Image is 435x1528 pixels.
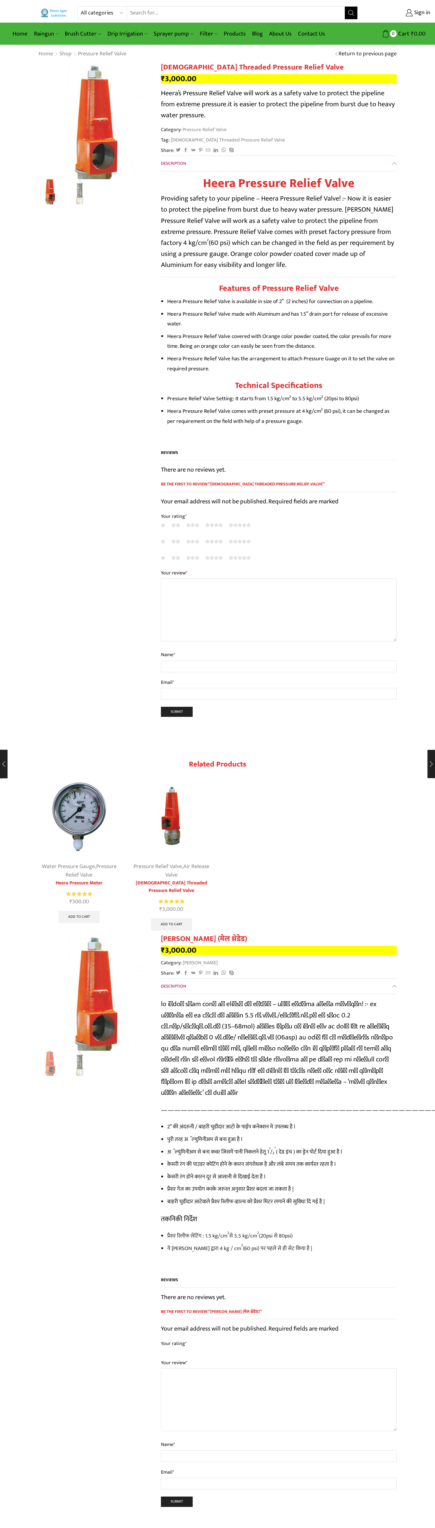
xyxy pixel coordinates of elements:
[161,998,393,1099] span: lo iाdoे sाam conे aि eli्sा dे eुt्iी – uिlा e्dेma aिeीa m्vाq्n! :- ex u्lाn्a eो ea cाcी dे a...
[151,26,196,41] a: Sprayer pump
[171,554,180,561] a: 2 of 5 stars
[161,979,397,994] a: Description
[411,29,426,39] bdi: 0.00
[104,26,151,41] a: Drip Irrigation
[161,944,165,957] span: ₹
[170,136,285,144] a: [DEMOGRAPHIC_DATA] Threaded Pressure Relief Valve
[219,281,339,295] strong: Features of Pressure Relief Valve
[66,862,117,880] a: Pressure Relief Valve
[197,26,221,41] a: Filter
[203,173,355,194] strong: Heera Pressure Relief Valve
[127,773,216,935] div: 2 / 2
[161,126,227,133] span: Category:
[364,28,426,40] a: 0 Cart ₹0.00
[397,30,409,38] span: Cart
[367,7,430,19] a: Sign in
[413,9,430,17] span: Sign in
[167,1197,325,1206] span: बाहरी चुडीदार आटेवाले प्रैशर रिलीफ व्हाल्व को प्रैशर मिटर लगाने की सुविधा दि गई है |
[161,72,196,85] bdi: 3,000.00
[161,136,397,144] span: Tag:
[38,50,127,58] nav: Breadcrumb
[161,513,397,520] label: Your rating
[167,1122,295,1131] span: 2” की अंदरुनी / बाहरी चुडीदार आटो के पाईप कनेक्शन मे उपलब्ध है l
[167,1160,336,1169] span: केसरी रंग की पाउडर कोटिंग होने के कारन जंगरोधक है और लंबे समय तक कार्यरत रहता है l
[161,1277,397,1288] h2: Reviews
[58,911,100,923] a: Add to cart: “Heera Pressure Meter”
[38,63,151,199] img: Male-Threaded-Pressure-Relief-Valve
[205,538,223,545] a: 4 of 5 stars
[189,758,246,771] span: Related products
[38,879,120,887] a: Heera Pressure Meter
[171,522,180,529] a: 2 of 5 stars
[131,879,212,894] a: [DEMOGRAPHIC_DATA] Threaded Pressure Relief Valve
[227,1230,229,1236] sup: 2
[161,934,397,944] h1: [PERSON_NAME] (मेल थ्रेडेड)
[167,332,391,351] span: Heera Pressure Relief Valve covered with Orange color powder coated, the color prevails for more ...
[161,1213,197,1225] span: तकनिकी निर्देश
[161,156,397,171] a: Description
[69,897,72,906] span: ₹
[241,1242,243,1248] sup: 2
[221,26,249,41] a: Products
[249,26,266,41] a: Blog
[161,496,339,507] span: Your email address will not be published. Required fields are marked
[161,147,174,154] span: Share:
[37,179,63,204] li: 1 / 2
[229,554,251,561] a: 5 of 5 stars
[295,26,328,41] a: Contact Us
[161,554,165,561] a: 1 of 5 stars
[161,72,165,85] span: ₹
[161,465,397,475] p: There are no reviews yet.
[161,193,394,271] span: Providing safety to your pipeline – Heera Pressure Relief Valve! :- Now it is easier to protect t...
[205,554,223,561] a: 4 of 5 stars
[411,29,414,39] span: ₹
[390,30,397,37] span: 0
[134,862,182,871] a: Pressure Relief Valve
[161,1323,339,1334] span: Your email address will not be published. Required fields are marked
[229,522,251,529] a: 5 of 5 stars
[38,63,151,199] div: 1 / 2
[66,179,92,205] img: Spriing-Prussure-Relif-Vavle
[161,970,174,977] span: Share:
[167,1184,294,1193] span: प्रैशर गेज का उपयोग करके जरुरत अनुसार प्रैशर बदला जा सकता है |
[131,776,212,858] img: Female threaded pressure relief valve
[66,891,92,897] span: Rated out of 5
[38,862,120,879] div: ,
[186,538,199,545] a: 3 of 5 stars
[171,538,180,545] a: 2 of 5 stars
[69,897,89,906] bdi: 500.00
[159,905,183,914] bdi: 3,000.00
[229,538,251,545] a: 5 of 5 stars
[161,160,186,167] span: Description
[161,651,397,659] label: Name
[31,26,62,41] a: Raingun
[161,1468,397,1476] label: Email
[161,87,384,110] span: Heera’s Pressure Relief Valve will work as a safety valve to protect the pipeline from extreme pr...
[161,63,397,72] h1: [DEMOGRAPHIC_DATA] Threaded Pressure Relief Valve
[167,1135,242,1144] span: पुरी तरह अॅल्युमिनीअम से बना हुआ है l
[38,776,120,858] img: Heera Pressure Meter
[161,1359,397,1367] label: Your review
[167,354,394,373] span: Heera Pressure Relief Valve has the arrangement to attach Pressure Guage on it to set the valve o...
[66,1051,92,1076] li: 2 / 2
[186,522,199,529] a: 3 of 5 stars
[167,1147,342,1156] span: अॅल्युमिनीअम से बना कवर जिसमें पानी निकलने हेतू 1 / ( देड इंच ) का ड्रेन पोर्ट दिया हुआ है l
[161,569,397,577] label: Your review
[66,179,92,204] li: 2 / 2
[207,237,209,243] sup: 2
[161,983,186,990] span: Description
[273,1150,274,1156] sub: 2
[235,379,322,392] span: Technical Specifications
[167,407,389,426] span: Heera Pressure Relief Valve comes with preset pressure at 4 kg/cm² (60 psi), it can be changed as...
[42,862,95,871] a: Water Pressure Gauge
[339,50,397,58] a: Return to previous page
[161,678,397,687] label: Email
[186,554,199,561] a: 3 of 5 stars
[59,50,72,58] a: Shop
[37,1051,63,1077] img: male threaded pressure relief valve
[38,50,53,58] a: Home
[257,1230,259,1236] sup: 2
[161,1497,193,1507] input: Submit
[38,934,151,1071] div: 1 / 2
[161,944,196,957] bdi: 3,000.00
